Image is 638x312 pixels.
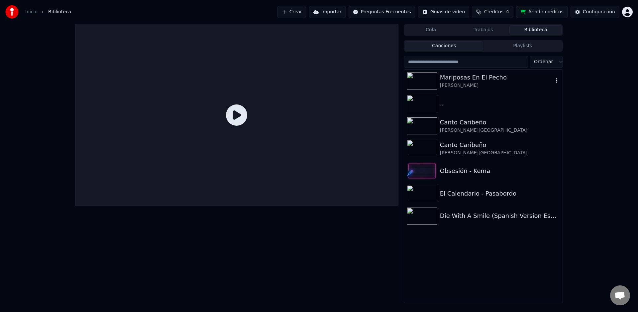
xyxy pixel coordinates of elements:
div: El Calendario - Pasabordo [440,189,560,198]
div: Canto Caribeño [440,140,560,150]
button: Créditos4 [472,6,513,18]
button: Preguntas Frecuentes [349,6,415,18]
button: Playlists [483,41,562,51]
nav: breadcrumb [25,9,71,15]
div: [PERSON_NAME] [440,82,553,89]
button: Añadir créditos [516,6,568,18]
button: Guías de video [418,6,469,18]
img: youka [5,5,19,19]
div: [PERSON_NAME][GEOGRAPHIC_DATA] [440,150,560,156]
span: Biblioteca [48,9,71,15]
button: Importar [309,6,346,18]
div: .. [440,99,560,108]
div: Obsesión - Kema [440,166,560,176]
button: Trabajos [457,25,510,35]
div: [PERSON_NAME][GEOGRAPHIC_DATA] [440,127,560,134]
div: Configuración [583,9,615,15]
button: Canciones [405,41,483,51]
button: Cola [405,25,457,35]
a: Inicio [25,9,38,15]
button: Biblioteca [509,25,562,35]
button: Configuración [571,6,619,18]
span: 4 [506,9,509,15]
span: Ordenar [534,59,553,65]
span: Créditos [484,9,503,15]
div: Die With A Smile (Spanish Version Español) [PERSON_NAME] y [PERSON_NAME] [440,211,560,221]
button: Crear [277,6,306,18]
div: Canto Caribeño [440,118,560,127]
div: Mariposas En El Pecho [440,73,553,82]
div: Chat abierto [610,285,630,305]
